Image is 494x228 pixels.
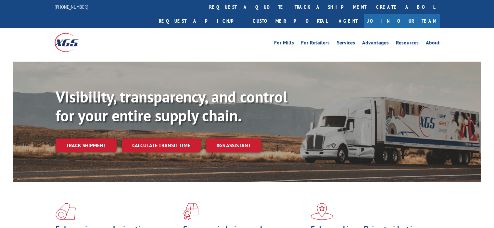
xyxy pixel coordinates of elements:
[122,138,201,152] a: Calculate transit time
[396,40,419,47] a: Resources
[332,14,364,28] a: Agent
[55,4,88,10] a: [PHONE_NUMBER]
[248,14,332,28] a: Customer Portal
[56,203,76,220] img: xgs-icon-total-supply-chain-intelligence-red
[206,138,261,152] a: XGS ASSISTANT
[183,203,198,220] img: xgs-icon-focused-on-flooring-red
[301,40,330,47] a: For Retailers
[311,203,333,220] img: xgs-icon-flagship-distribution-model-red
[364,14,440,28] a: Join Our Team
[274,40,294,47] a: For Mills
[56,138,117,152] a: Track shipment
[426,40,440,47] a: About
[56,87,287,126] b: Visibility, transparency, and control for your entire supply chain.
[362,40,389,47] a: Advantages
[154,14,248,28] a: Request a pickup
[337,40,355,47] a: Services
